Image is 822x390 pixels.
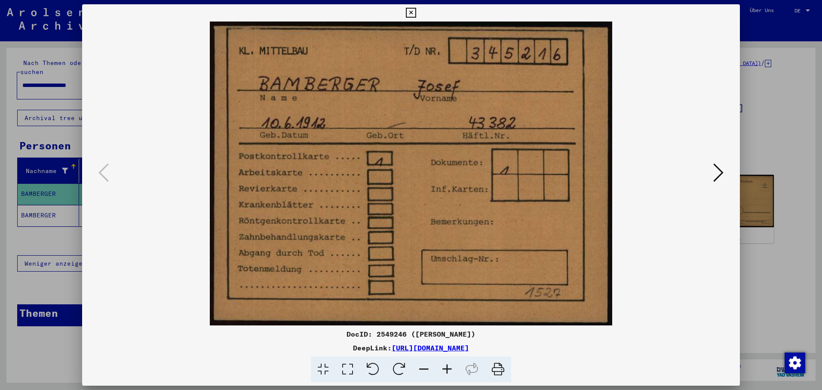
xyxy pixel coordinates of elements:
img: 001.jpg [111,22,711,325]
div: DeepLink: [82,343,740,353]
div: DocID: 2549246 ([PERSON_NAME]) [82,329,740,339]
div: Zustimmung ändern [784,352,805,373]
a: [URL][DOMAIN_NAME] [392,344,469,352]
img: Zustimmung ändern [785,353,805,373]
